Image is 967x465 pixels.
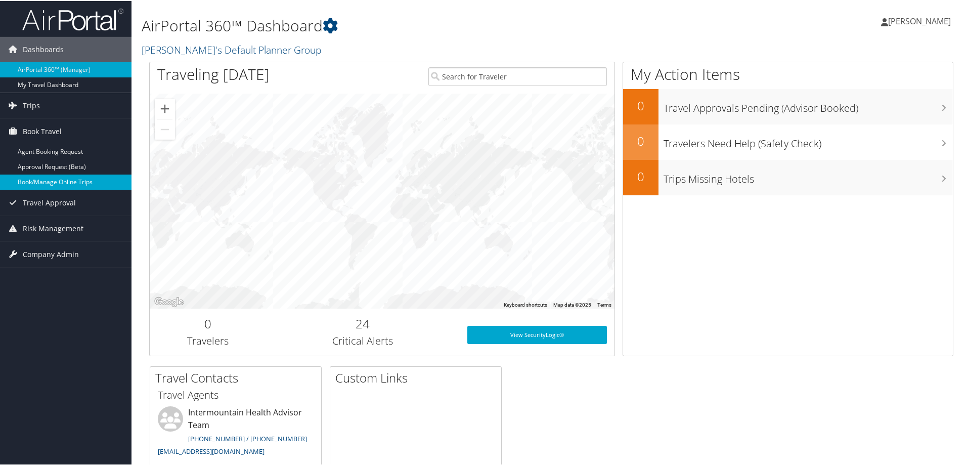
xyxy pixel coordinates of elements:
[888,15,951,26] span: [PERSON_NAME]
[155,118,175,139] button: Zoom out
[188,433,307,442] a: [PHONE_NUMBER] / [PHONE_NUMBER]
[153,405,319,459] li: Intermountain Health Advisor Team
[142,42,324,56] a: [PERSON_NAME]'s Default Planner Group
[158,446,265,455] a: [EMAIL_ADDRESS][DOMAIN_NAME]
[23,189,76,215] span: Travel Approval
[623,63,953,84] h1: My Action Items
[664,131,953,150] h3: Travelers Need Help (Safety Check)
[623,159,953,194] a: 0Trips Missing Hotels
[664,166,953,185] h3: Trips Missing Hotels
[274,314,452,331] h2: 24
[155,368,321,386] h2: Travel Contacts
[23,215,83,240] span: Risk Management
[23,118,62,143] span: Book Travel
[664,95,953,114] h3: Travel Approvals Pending (Advisor Booked)
[623,132,658,149] h2: 0
[23,241,79,266] span: Company Admin
[157,314,258,331] h2: 0
[152,294,186,308] a: Open this area in Google Maps (opens a new window)
[881,5,961,35] a: [PERSON_NAME]
[142,14,688,35] h1: AirPortal 360™ Dashboard
[155,98,175,118] button: Zoom in
[152,294,186,308] img: Google
[23,92,40,117] span: Trips
[623,96,658,113] h2: 0
[158,387,314,401] h3: Travel Agents
[157,333,258,347] h3: Travelers
[623,167,658,184] h2: 0
[623,88,953,123] a: 0Travel Approvals Pending (Advisor Booked)
[428,66,607,85] input: Search for Traveler
[504,301,547,308] button: Keyboard shortcuts
[335,368,501,386] h2: Custom Links
[22,7,123,30] img: airportal-logo.png
[597,301,611,307] a: Terms (opens in new tab)
[274,333,452,347] h3: Critical Alerts
[553,301,591,307] span: Map data ©2025
[623,123,953,159] a: 0Travelers Need Help (Safety Check)
[23,36,64,61] span: Dashboards
[467,325,607,343] a: View SecurityLogic®
[157,63,270,84] h1: Traveling [DATE]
